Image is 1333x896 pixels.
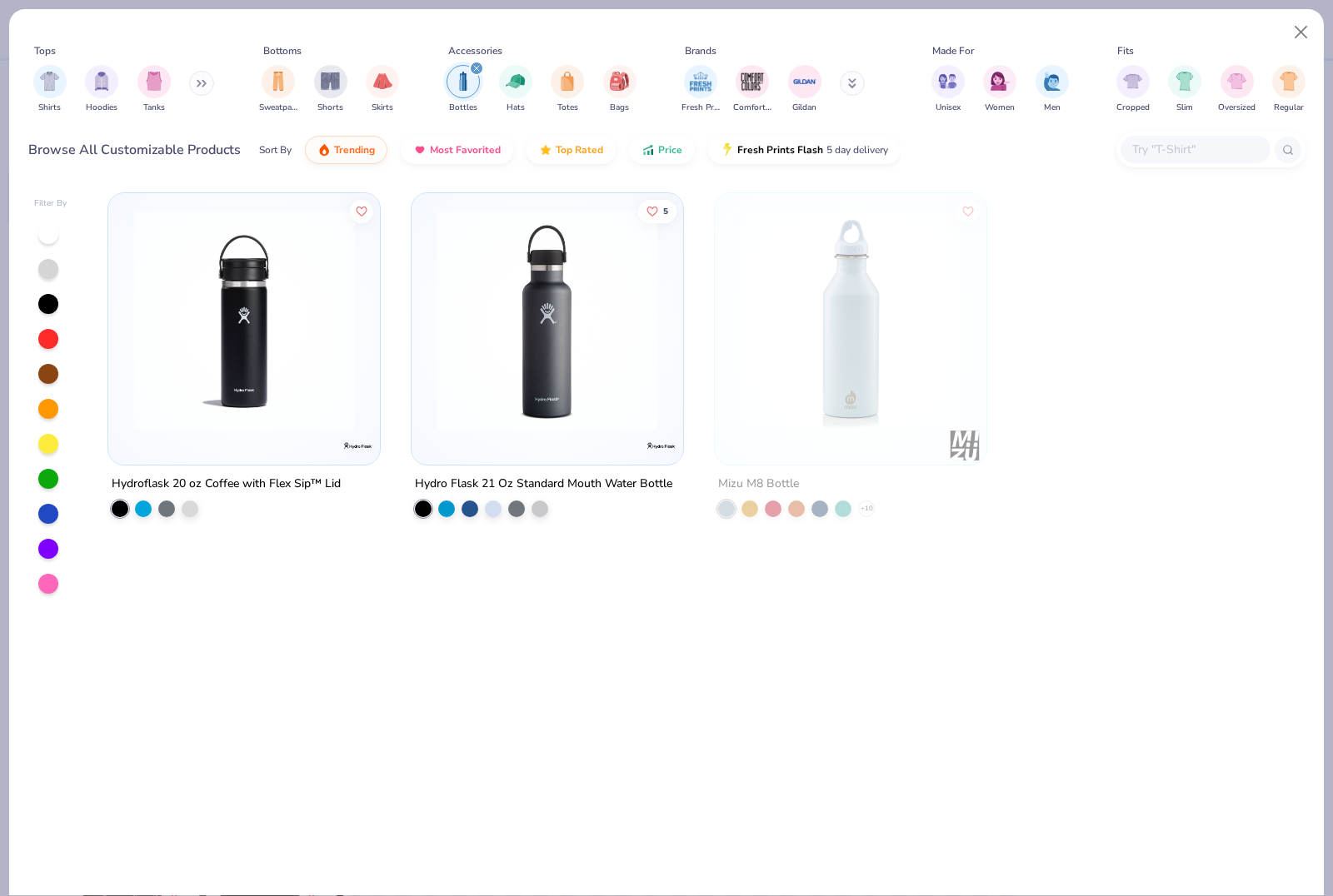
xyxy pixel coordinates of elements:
span: Sweatpants [259,102,297,114]
img: c1ad89f6-a157-4d3c-b22d-c3bb503ec31a [428,210,666,431]
img: Hydro Flask logo [645,429,678,462]
button: filter button [259,65,297,114]
span: Women [985,102,1015,114]
button: filter button [1272,65,1306,114]
img: Mizu logo [948,429,981,462]
div: Mizu M8 Bottle [718,474,799,495]
div: filter for Skirts [366,65,399,114]
span: Men [1044,102,1061,114]
span: Most Favorited [430,143,501,157]
div: filter for Unisex [931,65,965,114]
input: Try "T-Shirt" [1131,140,1259,159]
img: Bags Image [610,72,628,91]
button: filter button [85,65,118,114]
div: filter for Shorts [314,65,347,114]
span: Shirts [38,102,61,114]
button: filter button [137,65,171,114]
div: filter for Sweatpants [259,65,297,114]
div: filter for Cropped [1116,65,1150,114]
div: filter for Oversized [1218,65,1256,114]
span: Regular [1274,102,1304,114]
span: Fresh Prints [681,102,720,114]
div: filter for Comfort Colors [733,65,771,114]
button: Fresh Prints Flash5 day delivery [708,136,901,164]
img: Gildan Image [792,69,817,94]
img: Cropped Image [1123,72,1142,91]
div: Hydro Flask 21 Oz Standard Mouth Water Bottle [415,474,672,495]
button: filter button [1218,65,1256,114]
button: filter button [366,65,399,114]
button: filter button [931,65,965,114]
div: filter for Hats [499,65,532,114]
img: Regular Image [1280,72,1299,91]
img: Hydro Flask logo [342,429,375,462]
span: Gildan [792,102,816,114]
button: filter button [1168,65,1201,114]
span: Totes [557,102,578,114]
span: Hoodies [86,102,117,114]
img: Totes Image [558,72,577,91]
button: filter button [551,65,584,114]
div: Tops [34,43,56,58]
img: flash.gif [721,143,734,157]
img: Comfort Colors Image [740,69,765,94]
div: Brands [685,43,716,58]
button: filter button [1116,65,1150,114]
button: Like [956,199,980,222]
img: Men Image [1043,72,1061,91]
div: Accessories [448,43,502,58]
span: Cropped [1116,102,1150,114]
span: Oversized [1218,102,1256,114]
button: filter button [1036,65,1069,114]
span: Bottles [449,102,477,114]
span: Trending [334,143,375,157]
img: Sweatpants Image [269,72,287,91]
span: 5 [663,207,668,215]
span: + 10 [860,504,872,514]
button: filter button [788,65,821,114]
img: Skirts Image [373,72,392,91]
button: filter button [447,65,480,114]
button: Close [1286,17,1317,48]
img: Bottles Image [454,72,472,91]
div: filter for Gildan [788,65,821,114]
span: Slim [1176,102,1193,114]
button: filter button [733,65,771,114]
img: most_fav.gif [413,143,427,157]
span: Hats [507,102,525,114]
img: Hoodies Image [92,72,111,91]
span: Shorts [317,102,343,114]
img: Women Image [991,72,1010,91]
div: Hydroflask 20 oz Coffee with Flex Sip™ Lid [112,474,341,495]
div: Sort By [259,142,292,157]
img: Unisex Image [938,72,957,91]
div: filter for Regular [1272,65,1306,114]
img: af5a6460-ba1d-4596-a6d9-7716c97c6572 [125,210,363,431]
span: Comfort Colors [733,102,771,114]
span: Skirts [372,102,393,114]
div: Browse All Customizable Products [28,140,241,160]
button: Like [638,199,676,222]
span: Price [658,143,682,157]
div: Fits [1117,43,1134,58]
div: filter for Bottles [447,65,480,114]
div: filter for Fresh Prints [681,65,720,114]
span: Tanks [143,102,165,114]
button: filter button [603,65,637,114]
img: TopRated.gif [539,143,552,157]
button: Like [351,199,374,222]
button: Top Rated [527,136,616,164]
div: filter for Slim [1168,65,1201,114]
img: Shorts Image [321,72,340,91]
img: trending.gif [317,143,331,157]
span: 5 day delivery [826,141,888,160]
button: filter button [33,65,67,114]
img: Tanks Image [145,72,163,91]
div: filter for Bags [603,65,637,114]
img: 34977939-1539-462d-8180-272c18e1e522 [731,210,970,431]
button: Trending [305,136,387,164]
button: Most Favorited [401,136,513,164]
span: Top Rated [556,143,603,157]
img: Oversized Image [1227,72,1246,91]
img: Shirts Image [40,72,59,91]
